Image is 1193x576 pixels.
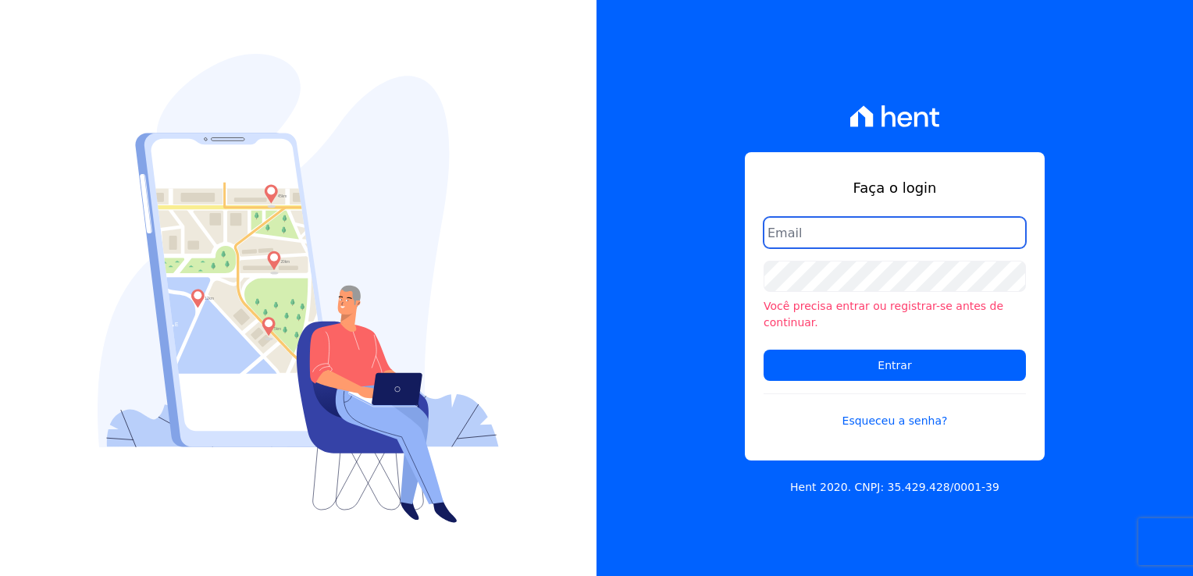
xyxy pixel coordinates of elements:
[764,393,1026,429] a: Esqueceu a senha?
[764,350,1026,381] input: Entrar
[764,177,1026,198] h1: Faça o login
[790,479,999,496] p: Hent 2020. CNPJ: 35.429.428/0001-39
[764,298,1026,331] li: Você precisa entrar ou registrar-se antes de continuar.
[764,217,1026,248] input: Email
[98,54,499,523] img: Login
